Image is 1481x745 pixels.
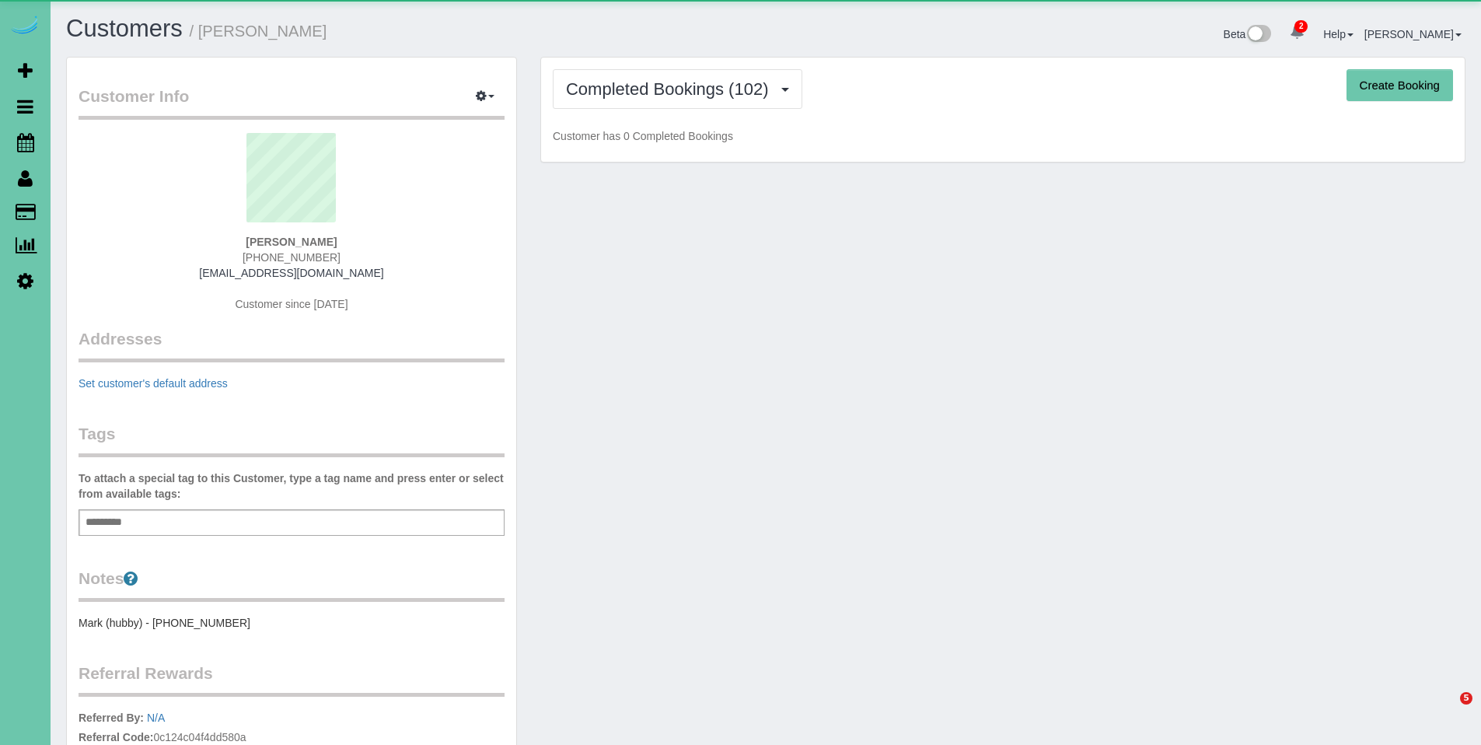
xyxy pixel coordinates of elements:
[1347,69,1453,102] button: Create Booking
[79,662,505,697] legend: Referral Rewards
[147,712,165,724] a: N/A
[79,377,228,390] a: Set customer's default address
[1245,25,1271,45] img: New interface
[1224,28,1272,40] a: Beta
[79,85,505,120] legend: Customer Info
[243,251,341,264] span: [PHONE_NUMBER]
[79,567,505,602] legend: Notes
[79,615,505,631] pre: Mark (hubby) - [PHONE_NUMBER]
[79,710,144,726] label: Referred By:
[79,729,153,745] label: Referral Code:
[235,298,348,310] span: Customer since [DATE]
[190,23,327,40] small: / [PERSON_NAME]
[246,236,337,248] strong: [PERSON_NAME]
[1428,692,1465,729] iframe: Intercom live chat
[1364,28,1462,40] a: [PERSON_NAME]
[66,15,183,42] a: Customers
[9,16,40,37] img: Automaid Logo
[1460,692,1472,705] span: 5
[1282,16,1312,50] a: 2
[199,267,383,279] a: [EMAIL_ADDRESS][DOMAIN_NAME]
[79,422,505,457] legend: Tags
[79,470,505,502] label: To attach a special tag to this Customer, type a tag name and press enter or select from availabl...
[1323,28,1354,40] a: Help
[1294,20,1308,33] span: 2
[553,128,1453,144] p: Customer has 0 Completed Bookings
[566,79,776,99] span: Completed Bookings (102)
[553,69,802,109] button: Completed Bookings (102)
